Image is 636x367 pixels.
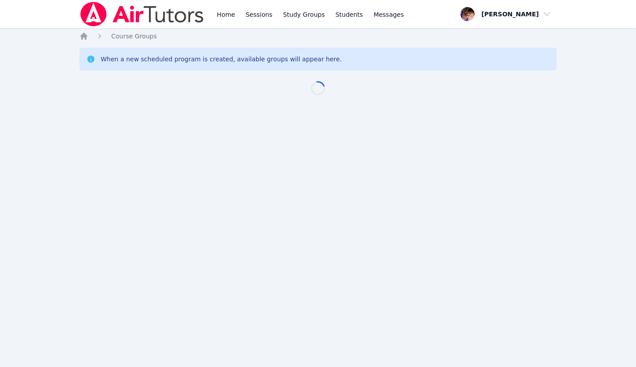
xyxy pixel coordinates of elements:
img: Air Tutors [79,2,204,26]
a: Course Groups [111,32,157,41]
span: Messages [374,10,404,19]
nav: Breadcrumb [79,32,557,41]
div: When a new scheduled program is created, available groups will appear here. [101,55,342,64]
span: Course Groups [111,33,157,40]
